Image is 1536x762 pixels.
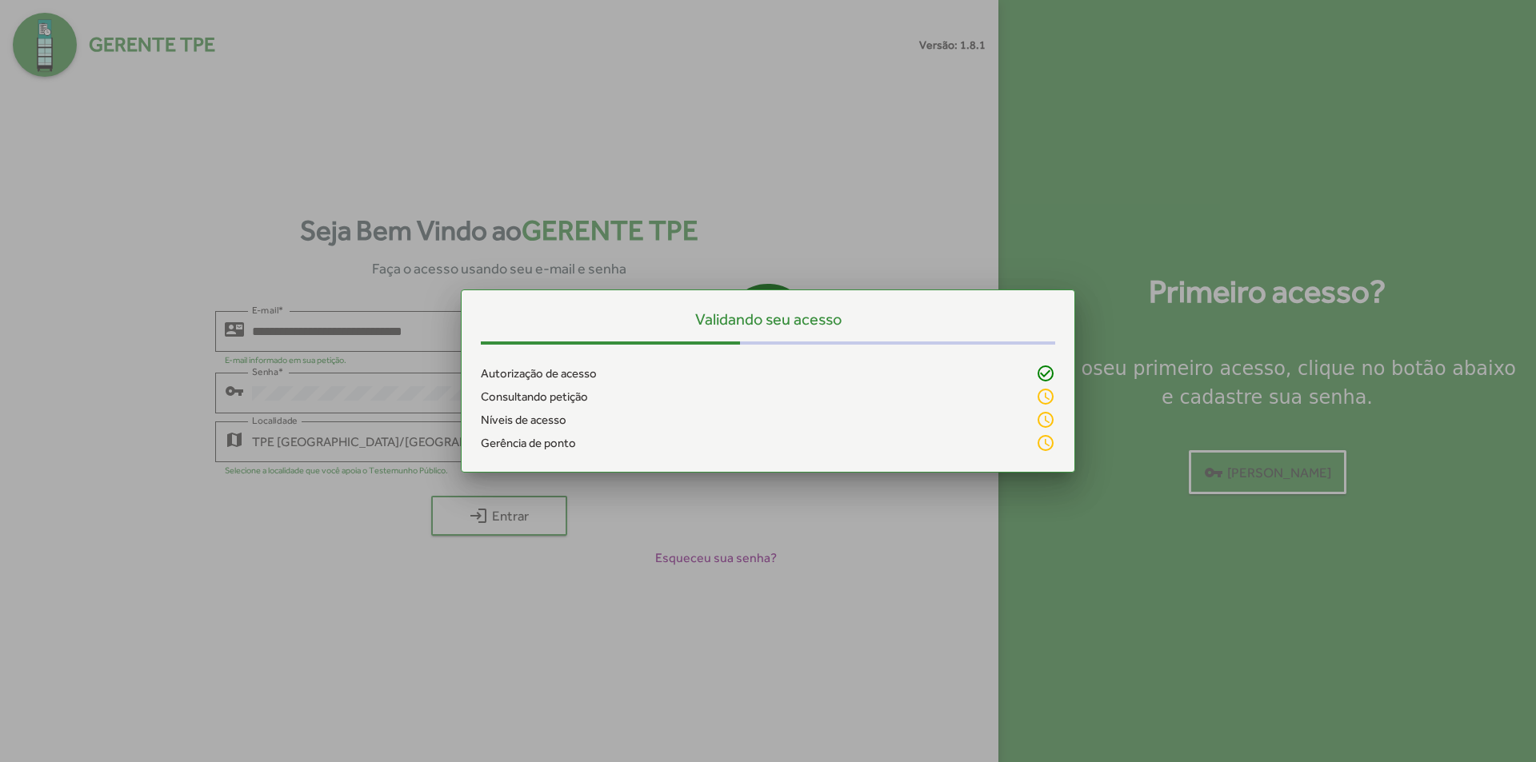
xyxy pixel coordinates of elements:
[1036,433,1055,453] mat-icon: schedule
[481,388,588,406] span: Consultando petição
[1036,387,1055,406] mat-icon: schedule
[1036,364,1055,383] mat-icon: check_circle_outline
[1036,410,1055,429] mat-icon: schedule
[481,411,566,429] span: Níveis de acesso
[481,434,576,453] span: Gerência de ponto
[481,365,597,383] span: Autorização de acesso
[481,309,1055,329] h5: Validando seu acesso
